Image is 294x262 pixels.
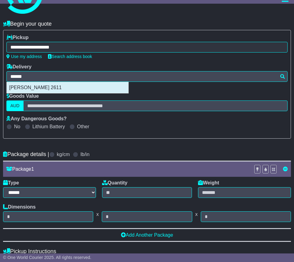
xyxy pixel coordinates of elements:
[32,124,65,129] label: Lithium Battery
[6,35,28,40] label: Pickup
[283,166,288,172] a: Remove this item
[3,248,291,255] h4: Pickup Instructions
[3,204,36,210] label: Dimensions
[6,71,288,82] typeahead: Please provide city
[14,124,20,129] label: No
[57,151,70,157] label: kg/cm
[3,166,251,172] div: Package
[6,116,67,122] label: Any Dangerous Goods?
[6,100,24,111] label: AUD
[6,64,31,70] label: Delivery
[121,232,173,238] a: Add Another Package
[48,54,92,59] a: Search address book
[198,180,219,186] label: Weight
[192,211,201,217] span: x
[77,124,89,129] label: Other
[3,255,91,260] span: © One World Courier 2025. All rights reserved.
[7,82,128,93] div: [PERSON_NAME] 2611
[3,21,291,27] h4: Begin your quote
[80,151,89,157] label: lb/in
[3,180,19,186] label: Type
[31,166,34,172] span: 1
[93,211,102,217] span: x
[6,93,39,99] label: Goods Value
[102,180,127,186] label: Quantity
[6,54,42,59] a: Use my address
[3,151,49,158] h4: Package details |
